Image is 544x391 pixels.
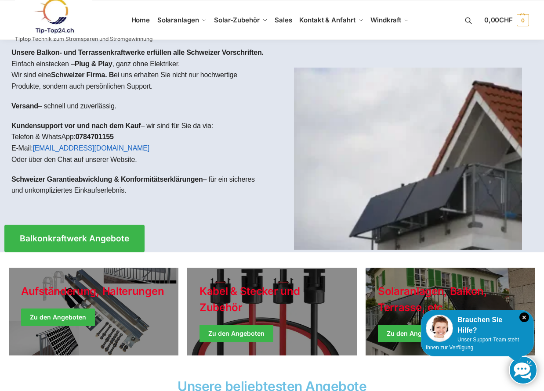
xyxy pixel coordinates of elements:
[426,315,529,336] div: Brauchen Sie Hilfe?
[367,0,413,40] a: Windkraft
[484,16,513,24] span: 0,00
[20,234,129,243] span: Balkonkraftwerk Angebote
[11,120,265,165] p: – wir sind für Sie da via: Telefon & WhatsApp: E-Mail: Oder über den Chat auf unserer Website.
[275,16,292,24] span: Sales
[484,7,529,33] a: 0,00CHF 0
[11,176,203,183] strong: Schweizer Garantieabwicklung & Konformitätserklärungen
[366,268,535,355] a: Winter Jackets
[11,102,38,110] strong: Versand
[214,16,260,24] span: Solar-Zubehör
[426,337,519,351] span: Unser Support-Team steht Ihnen zur Verfügung
[296,0,367,40] a: Kontakt & Anfahrt
[11,174,265,196] p: – für ein sicheres und unkompliziertes Einkaufserlebnis.
[271,0,296,40] a: Sales
[76,133,114,140] strong: 0784701155
[517,14,529,26] span: 0
[15,36,152,42] p: Tiptop Technik zum Stromsparen und Stromgewinnung
[157,16,199,24] span: Solaranlagen
[426,315,453,342] img: Customer service
[11,122,141,129] strong: Kundensupport vor und nach dem Kauf
[33,144,149,152] a: [EMAIL_ADDRESS][DOMAIN_NAME]
[294,68,522,250] img: Home 1
[519,312,529,322] i: Schließen
[4,40,272,212] div: Einfach einstecken – , ganz ohne Elektriker.
[153,0,210,40] a: Solaranlagen
[11,100,265,112] p: – schnell und zuverlässig.
[51,71,114,79] strong: Schweizer Firma. B
[187,268,357,355] a: Holiday Style
[9,268,178,355] a: Holiday Style
[210,0,271,40] a: Solar-Zubehör
[75,60,112,68] strong: Plug & Play
[11,69,265,92] p: Wir sind eine ei uns erhalten Sie nicht nur hochwertige Produkte, sondern auch persönlichen Support.
[4,225,145,252] a: Balkonkraftwerk Angebote
[11,49,264,56] strong: Unsere Balkon- und Terrassenkraftwerke erfüllen alle Schweizer Vorschriften.
[499,16,513,24] span: CHF
[370,16,401,24] span: Windkraft
[299,16,355,24] span: Kontakt & Anfahrt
